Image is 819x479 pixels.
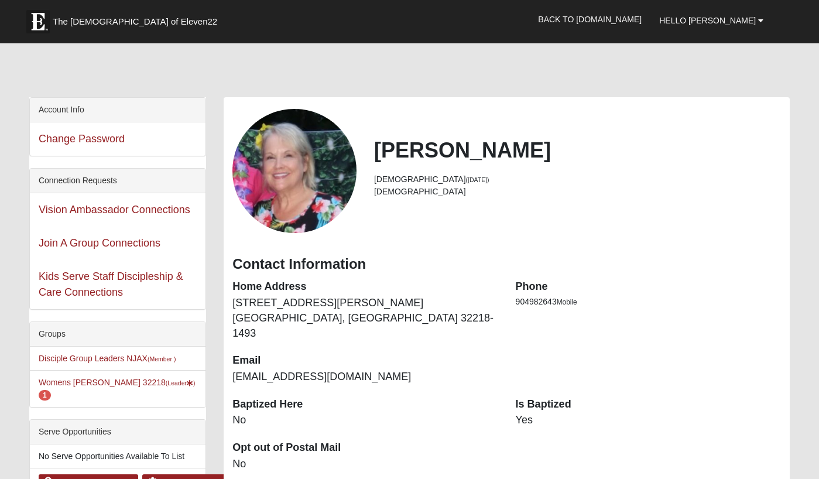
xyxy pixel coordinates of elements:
[232,369,498,385] dd: [EMAIL_ADDRESS][DOMAIN_NAME]
[232,279,498,295] dt: Home Address
[516,279,781,295] dt: Phone
[30,322,205,347] div: Groups
[20,4,255,33] a: The [DEMOGRAPHIC_DATA] of Eleven22
[30,169,205,193] div: Connection Requests
[374,186,781,198] li: [DEMOGRAPHIC_DATA]
[374,173,781,186] li: [DEMOGRAPHIC_DATA]
[30,98,205,122] div: Account Info
[516,413,781,428] dd: Yes
[232,413,498,428] dd: No
[516,397,781,412] dt: Is Baptized
[39,390,51,401] span: number of pending members
[53,16,217,28] span: The [DEMOGRAPHIC_DATA] of Eleven22
[166,379,196,386] small: (Leader )
[516,296,781,308] li: 904982643
[529,5,650,34] a: Back to [DOMAIN_NAME]
[374,138,781,163] h2: [PERSON_NAME]
[39,354,176,363] a: Disciple Group Leaders NJAX(Member )
[659,16,756,25] span: Hello [PERSON_NAME]
[650,6,772,35] a: Hello [PERSON_NAME]
[39,271,183,298] a: Kids Serve Staff Discipleship & Care Connections
[30,444,205,468] li: No Serve Opportunities Available To List
[466,176,489,183] small: ([DATE])
[39,237,160,249] a: Join A Group Connections
[232,397,498,412] dt: Baptized Here
[26,10,50,33] img: Eleven22 logo
[39,133,125,145] a: Change Password
[232,440,498,456] dt: Opt out of Postal Mail
[232,353,498,368] dt: Email
[232,109,357,233] a: View Fullsize Photo
[30,420,205,444] div: Serve Opportunities
[557,298,577,306] span: Mobile
[232,256,781,273] h3: Contact Information
[232,296,498,341] dd: [STREET_ADDRESS][PERSON_NAME] [GEOGRAPHIC_DATA], [GEOGRAPHIC_DATA] 32218-1493
[148,355,176,362] small: (Member )
[39,378,196,399] a: Womens [PERSON_NAME] 32218(Leader) 1
[39,204,190,215] a: Vision Ambassador Connections
[232,457,498,472] dd: No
